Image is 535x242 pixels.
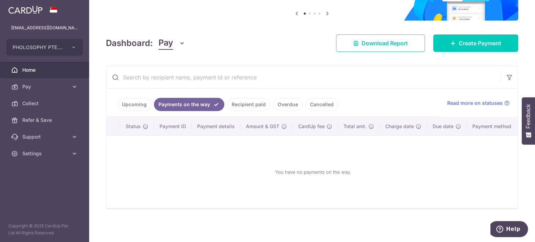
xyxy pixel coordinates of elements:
[298,123,325,130] span: CardUp fee
[13,44,64,51] span: PHOLOSOPHY PTE. LTD.
[525,104,532,128] span: Feedback
[433,34,518,52] a: Create Payment
[459,39,501,47] span: Create Payment
[117,98,151,111] a: Upcoming
[227,98,270,111] a: Recipient paid
[490,221,528,239] iframe: Opens a widget where you can find more information
[22,117,68,124] span: Refer & Save
[11,24,78,31] p: [EMAIL_ADDRESS][DOMAIN_NAME]
[22,150,68,157] span: Settings
[22,100,68,107] span: Collect
[467,117,520,135] th: Payment method
[22,67,68,73] span: Home
[246,123,279,130] span: Amount & GST
[362,39,408,47] span: Download Report
[22,83,68,90] span: Pay
[343,123,366,130] span: Total amt.
[305,98,338,111] a: Cancelled
[126,123,141,130] span: Status
[273,98,303,111] a: Overdue
[447,100,503,107] span: Read more on statuses
[106,66,501,88] input: Search by recipient name, payment id or reference
[154,117,192,135] th: Payment ID
[192,117,240,135] th: Payment details
[106,37,153,49] h4: Dashboard:
[154,98,224,111] a: Payments on the way
[115,141,511,203] div: You have no payments on the way.
[6,39,83,56] button: PHOLOSOPHY PTE. LTD.
[447,100,510,107] a: Read more on statuses
[336,34,425,52] a: Download Report
[158,37,173,50] span: Pay
[522,97,535,145] button: Feedback - Show survey
[158,37,185,50] button: Pay
[433,123,453,130] span: Due date
[8,6,42,14] img: CardUp
[22,133,68,140] span: Support
[385,123,414,130] span: Charge date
